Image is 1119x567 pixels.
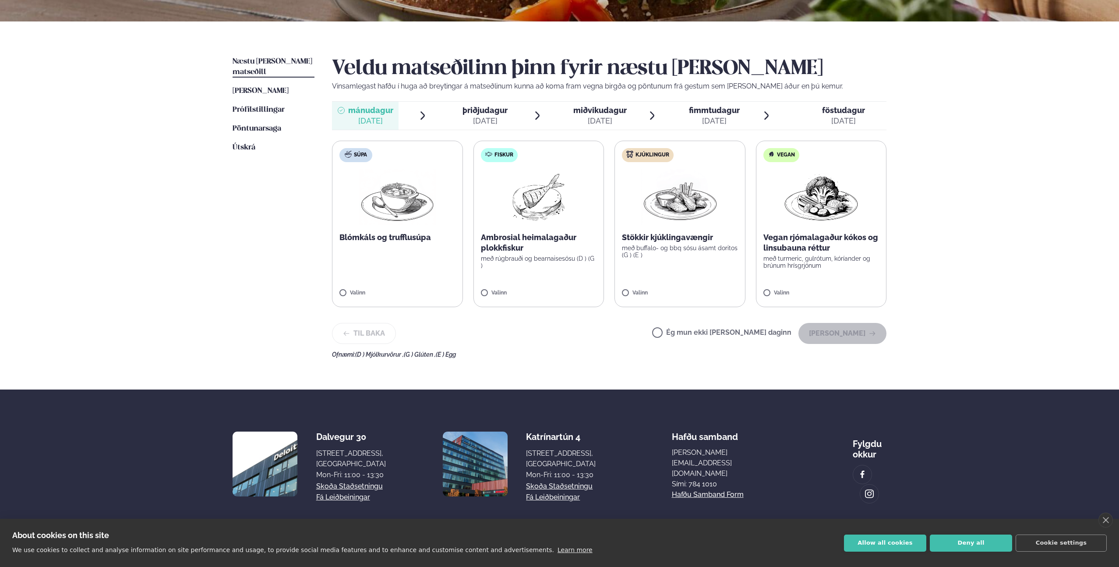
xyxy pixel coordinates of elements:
span: (E ) Egg [436,351,456,358]
button: Deny all [930,535,1012,552]
button: [PERSON_NAME] [798,323,886,344]
img: Vegan.svg [768,151,775,158]
span: þriðjudagur [462,106,508,115]
p: með turmeric, gulrótum, kóríander og brúnum hrísgrjónum [763,255,879,269]
a: [PERSON_NAME] [233,86,289,96]
span: (D ) Mjólkurvörur , [355,351,404,358]
div: [STREET_ADDRESS], [GEOGRAPHIC_DATA] [526,448,596,469]
a: image alt [860,485,879,503]
a: Pöntunarsaga [233,124,281,134]
img: image alt [858,470,867,480]
a: Fá leiðbeiningar [316,492,370,503]
a: Næstu [PERSON_NAME] matseðill [233,57,314,78]
img: image alt [443,432,508,496]
span: Vegan [777,152,795,159]
span: Næstu [PERSON_NAME] matseðill [233,58,312,76]
div: [DATE] [462,116,508,126]
span: [PERSON_NAME] [233,87,289,95]
p: Blómkáls og trufflusúpa [339,232,455,243]
span: Prófílstillingar [233,106,285,113]
div: [DATE] [573,116,627,126]
img: chicken.svg [626,151,633,158]
p: Sími: 784 1010 [672,479,777,489]
p: Stökkir kjúklingavængir [622,232,738,243]
a: image alt [853,465,872,484]
span: fimmtudagur [689,106,740,115]
p: Vegan rjómalagaður kókos og linsubauna réttur [763,232,879,253]
div: [DATE] [822,116,865,126]
span: Útskrá [233,144,255,151]
span: mánudagur [348,106,393,115]
img: Chicken-wings-legs.png [641,169,718,225]
div: [STREET_ADDRESS], [GEOGRAPHIC_DATA] [316,448,386,469]
a: Útskrá [233,142,255,153]
div: Fylgdu okkur [853,432,886,460]
img: soup.svg [345,151,352,158]
a: Hafðu samband form [672,489,744,500]
img: Soup.png [359,169,436,225]
div: Mon-Fri: 11:00 - 13:30 [316,470,386,480]
span: Fiskur [494,152,513,159]
button: Allow all cookies [844,535,926,552]
span: Súpa [354,152,367,159]
p: með rúgbrauði og bearnaisesósu (D ) (G ) [481,255,597,269]
a: Learn more [558,546,593,553]
a: [PERSON_NAME][EMAIL_ADDRESS][DOMAIN_NAME] [672,447,777,479]
span: (G ) Glúten , [404,351,436,358]
img: Vegan.png [783,169,860,225]
h2: Veldu matseðilinn þinn fyrir næstu [PERSON_NAME] [332,57,886,81]
a: Fá leiðbeiningar [526,492,580,503]
img: fish.svg [485,151,492,158]
div: Katrínartún 4 [526,432,596,442]
div: Dalvegur 30 [316,432,386,442]
div: Mon-Fri: 11:00 - 13:30 [526,470,596,480]
span: miðvikudagur [573,106,627,115]
p: Ambrosial heimalagaður plokkfiskur [481,232,597,253]
span: föstudagur [822,106,865,115]
a: Skoða staðsetningu [526,481,593,492]
a: Skoða staðsetningu [316,481,383,492]
img: image alt [865,489,874,499]
span: Hafðu samband [672,425,738,442]
div: [DATE] [689,116,740,126]
button: Cookie settings [1016,535,1107,552]
div: [DATE] [348,116,393,126]
a: Prófílstillingar [233,105,285,115]
div: Ofnæmi: [332,351,886,358]
p: Vinsamlegast hafðu í huga að breytingar á matseðlinum kunna að koma fram vegna birgða og pöntunum... [332,81,886,92]
img: image alt [233,432,297,496]
img: fish.png [511,169,567,225]
button: Til baka [332,323,396,344]
strong: About cookies on this site [12,531,109,540]
span: Kjúklingur [635,152,669,159]
p: með buffalo- og bbq sósu ásamt doritos (G ) (E ) [622,245,738,259]
a: close [1098,513,1113,528]
p: We use cookies to collect and analyse information on site performance and usage, to provide socia... [12,546,554,553]
span: Pöntunarsaga [233,125,281,132]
